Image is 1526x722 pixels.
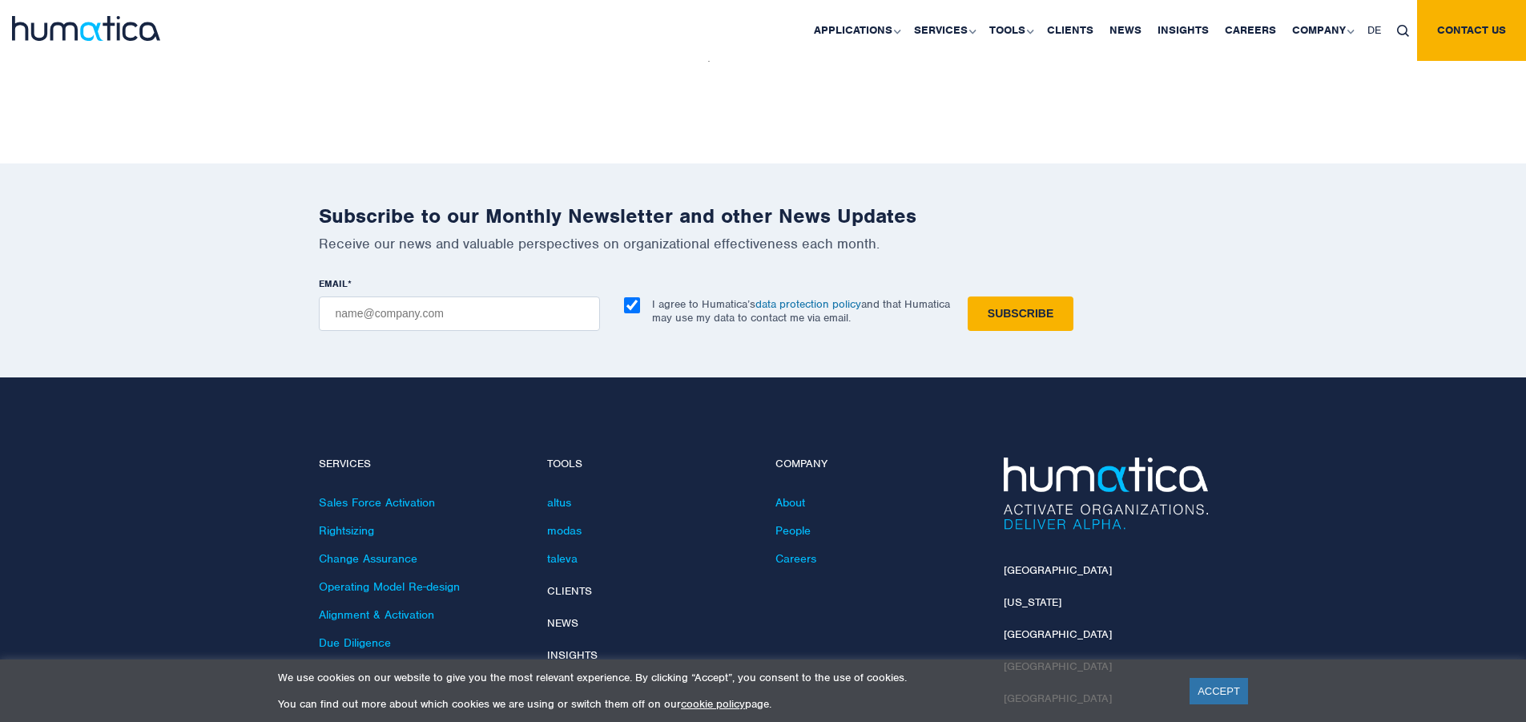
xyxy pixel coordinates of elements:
[775,495,805,510] a: About
[547,616,578,630] a: News
[319,635,391,650] a: Due Diligence
[681,697,745,711] a: cookie policy
[624,297,640,313] input: I agree to Humatica’sdata protection policyand that Humatica may use my data to contact me via em...
[968,296,1073,331] input: Subscribe
[319,523,374,538] a: Rightsizing
[319,235,1208,252] p: Receive our news and valuable perspectives on organizational effectiveness each month.
[1004,563,1112,577] a: [GEOGRAPHIC_DATA]
[775,523,811,538] a: People
[775,551,816,566] a: Careers
[652,297,950,325] p: I agree to Humatica’s and that Humatica may use my data to contact me via email.
[1397,25,1409,37] img: search_icon
[547,458,751,471] h4: Tools
[278,697,1170,711] p: You can find out more about which cookies we are using or switch them off on our page.
[1004,458,1208,530] img: Humatica
[1004,595,1061,609] a: [US_STATE]
[319,204,1208,228] h2: Subscribe to our Monthly Newsletter and other News Updates
[278,671,1170,684] p: We use cookies on our website to give you the most relevant experience. By clicking “Accept”, you...
[547,523,582,538] a: modas
[319,551,417,566] a: Change Assurance
[319,277,348,290] span: EMAIL
[547,648,598,662] a: Insights
[12,16,160,41] img: logo
[547,584,592,598] a: Clients
[319,458,523,471] h4: Services
[547,551,578,566] a: taleva
[1004,627,1112,641] a: [GEOGRAPHIC_DATA]
[775,458,980,471] h4: Company
[1367,23,1381,37] span: DE
[547,495,571,510] a: altus
[755,297,861,311] a: data protection policy
[319,579,460,594] a: Operating Model Re-design
[319,495,435,510] a: Sales Force Activation
[319,607,434,622] a: Alignment & Activation
[1190,678,1248,704] a: ACCEPT
[319,296,600,331] input: name@company.com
